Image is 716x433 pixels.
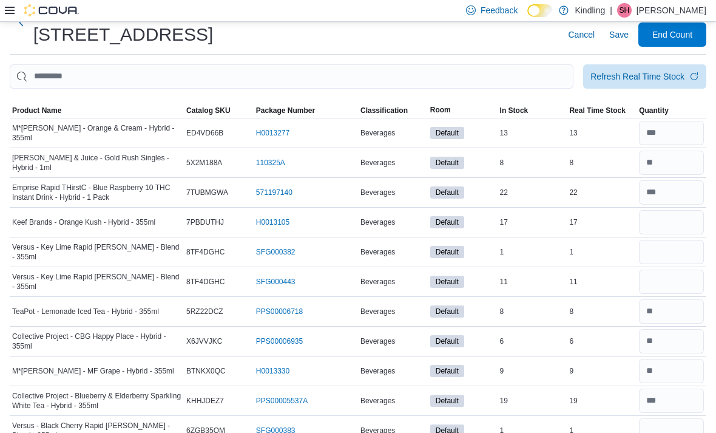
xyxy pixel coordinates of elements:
[567,304,637,319] div: 8
[430,186,464,199] span: Default
[360,336,395,346] span: Beverages
[256,217,289,227] a: H0013105
[527,4,553,17] input: Dark Mode
[498,394,567,408] div: 19
[186,396,224,406] span: KHHJDEZ7
[360,106,408,115] span: Classification
[12,123,181,143] span: M*[PERSON_NAME] - Orange & Cream - Hybrid - 355ml
[567,274,637,289] div: 11
[652,29,692,41] span: End Count
[563,22,599,47] button: Cancel
[186,128,223,138] span: ED4VD66B
[256,158,285,168] a: 110325A
[256,247,296,257] a: SFG000382
[186,158,222,168] span: 5X2M188A
[498,334,567,349] div: 6
[256,307,303,316] a: PPS00006718
[620,3,630,18] span: SH
[360,247,395,257] span: Beverages
[430,276,464,288] span: Default
[360,128,395,138] span: Beverages
[360,277,395,287] span: Beverages
[12,106,61,115] span: Product Name
[637,103,706,118] button: Quantity
[436,247,459,257] span: Default
[12,153,181,172] span: [PERSON_NAME] & Juice - Gold Rush Singles - Hybrid - 1ml
[256,128,289,138] a: H0013277
[567,126,637,140] div: 13
[498,185,567,200] div: 22
[360,158,395,168] span: Beverages
[12,366,174,376] span: M*[PERSON_NAME] - MF Grape - Hybrid - 355ml
[430,305,464,318] span: Default
[609,29,629,41] span: Save
[10,10,33,35] button: Next
[24,4,79,16] img: Cova
[430,395,464,407] span: Default
[186,247,225,257] span: 8TF4DGHC
[500,106,529,115] span: In Stock
[186,217,224,227] span: 7PBDUTHJ
[430,157,464,169] span: Default
[186,366,226,376] span: BTNKX0QC
[575,3,605,18] p: Kindling
[567,215,637,230] div: 17
[498,245,567,259] div: 1
[498,126,567,140] div: 13
[430,216,464,228] span: Default
[430,335,464,347] span: Default
[436,217,459,228] span: Default
[567,103,637,118] button: Real Time Stock
[430,105,451,115] span: Room
[498,364,567,378] div: 9
[12,391,181,411] span: Collective Project - Blueberry & Elderberry Sparkling White Tea - Hybrid - 355ml
[617,3,632,18] div: Steph Heinke
[583,64,706,89] button: Refresh Real Time Stock
[186,307,223,316] span: 5RZ22DCZ
[12,307,159,316] span: TeaPot - Lemonade Iced Tea - Hybrid - 355ml
[567,364,637,378] div: 9
[590,70,684,83] div: Refresh Real Time Stock
[481,4,518,16] span: Feedback
[436,157,459,168] span: Default
[567,155,637,170] div: 8
[186,188,228,197] span: 7TUBMGWA
[604,22,633,47] button: Save
[430,246,464,258] span: Default
[186,336,222,346] span: X6JVVJKC
[498,215,567,230] div: 17
[12,242,181,262] span: Versus - Key Lime Rapid [PERSON_NAME] - Blend - 355ml
[12,332,181,351] span: Collective Project - CBG Happy Place - Hybrid - 355ml
[436,276,459,287] span: Default
[10,64,573,89] input: This is a search bar. After typing your query, hit enter to filter the results lower in the page.
[638,22,706,47] button: End Count
[256,396,308,406] a: PPS00005537A
[12,217,155,227] span: Keef Brands - Orange Kush - Hybrid - 355ml
[436,128,459,138] span: Default
[360,396,395,406] span: Beverages
[436,187,459,198] span: Default
[186,106,231,115] span: Catalog SKU
[639,106,669,115] span: Quantity
[430,127,464,139] span: Default
[256,188,292,197] a: 571197140
[498,274,567,289] div: 11
[430,365,464,377] span: Default
[567,245,637,259] div: 1
[360,188,395,197] span: Beverages
[498,155,567,170] div: 8
[360,307,395,316] span: Beverages
[436,306,459,317] span: Default
[10,103,184,118] button: Product Name
[436,395,459,406] span: Default
[637,3,706,18] p: [PERSON_NAME]
[256,366,289,376] a: H0013330
[610,3,612,18] p: |
[568,29,595,41] span: Cancel
[254,103,358,118] button: Package Number
[498,304,567,319] div: 8
[569,106,625,115] span: Real Time Stock
[498,103,567,118] button: In Stock
[360,366,395,376] span: Beverages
